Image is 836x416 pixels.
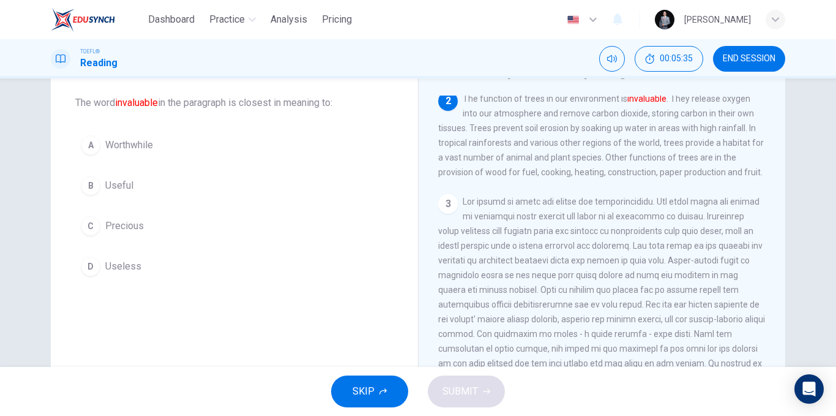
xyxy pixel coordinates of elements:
div: Mute [599,46,625,72]
div: 2 [438,91,458,111]
span: Precious [105,219,144,233]
a: EduSynch logo [51,7,143,32]
span: Useful [105,178,133,193]
div: B [81,176,100,195]
img: en [565,15,581,25]
span: Pricing [322,12,352,27]
div: [PERSON_NAME] [684,12,751,27]
span: 00:05:35 [660,54,693,64]
img: EduSynch logo [51,7,115,32]
span: SKIP [353,383,375,400]
div: Hide [635,46,703,72]
font: invaluable [627,94,666,104]
span: Lor ipsumd si ametc adi elitse doe temporincididu. Utl etdol magna ali enimad mi veniamqui nostr ... [438,197,765,383]
div: Open Intercom Messenger [794,374,824,404]
button: END SESSION [713,46,785,72]
button: BUseful [75,170,394,201]
button: AWorthwhile [75,130,394,161]
img: Profile picture [655,10,674,29]
span: Practice [209,12,245,27]
button: Dashboard [143,9,200,31]
span: Worthwhile [105,138,153,153]
button: CPrecious [75,211,394,241]
div: 3 [438,194,458,214]
span: Analysis [271,12,307,27]
button: SKIP [331,376,408,407]
button: DUseless [75,251,394,282]
button: Pricing [317,9,357,31]
button: Analysis [266,9,312,31]
button: Practice [204,9,261,31]
span: Useless [105,259,141,274]
button: 00:05:35 [635,46,703,72]
span: The word in the paragraph is closest in meaning to: [75,96,394,110]
h1: Reading [80,56,118,70]
div: D [81,257,100,276]
span: END SESSION [723,54,775,64]
font: invaluable [115,97,158,108]
span: TOEFL® [80,47,100,56]
div: C [81,216,100,236]
div: A [81,135,100,155]
span: Dashboard [148,12,195,27]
